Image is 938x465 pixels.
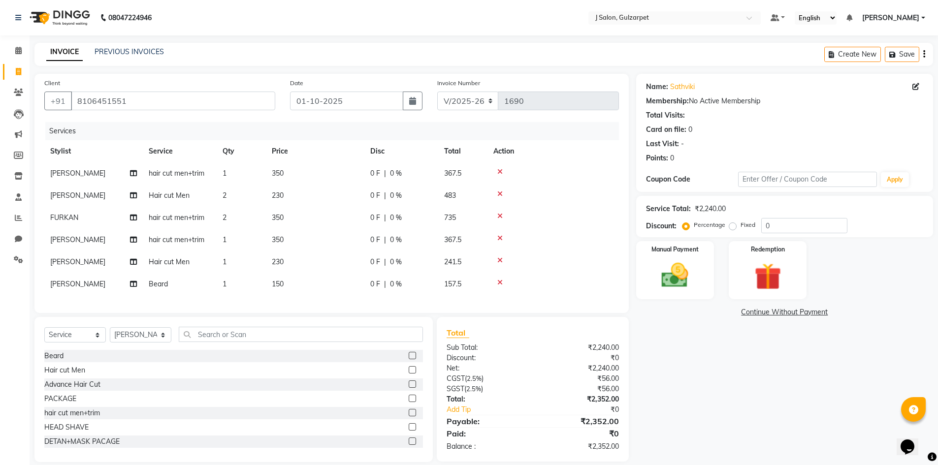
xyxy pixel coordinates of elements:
div: ( ) [439,384,533,394]
label: Fixed [741,220,755,229]
span: 350 [272,235,284,244]
label: Client [44,79,60,88]
label: Manual Payment [651,245,699,254]
span: 367.5 [444,169,461,178]
span: 0 % [390,213,402,223]
span: hair cut men+trim [149,235,204,244]
span: 230 [272,191,284,200]
span: CGST [447,374,465,383]
div: Net: [439,363,533,373]
span: 0 F [370,213,380,223]
div: Points: [646,153,668,163]
span: 367.5 [444,235,461,244]
span: hair cut men+trim [149,213,204,222]
div: Sub Total: [439,342,533,353]
iframe: chat widget [897,426,928,455]
div: ₹2,352.00 [533,415,626,427]
span: Beard [149,279,168,288]
span: 2.5% [467,374,482,382]
div: Paid: [439,428,533,439]
div: Membership: [646,96,689,106]
div: - [681,139,684,149]
span: 0 F [370,279,380,289]
div: Services [45,122,626,140]
img: logo [25,4,93,31]
span: Hair cut Men [149,191,190,200]
div: Discount: [646,221,677,231]
span: | [384,168,386,179]
span: 0 F [370,190,380,201]
a: Sathviki [670,82,695,92]
a: Continue Without Payment [638,307,931,317]
span: 0 % [390,168,402,179]
span: 241.5 [444,257,461,266]
th: Price [266,140,364,162]
div: Last Visit: [646,139,679,149]
div: Card on file: [646,124,686,135]
div: Discount: [439,353,533,363]
span: | [384,235,386,245]
span: 230 [272,257,284,266]
span: Total [447,328,469,338]
span: 0 F [370,235,380,245]
th: Stylist [44,140,143,162]
span: 350 [272,213,284,222]
div: Hair cut Men [44,365,85,375]
a: INVOICE [46,43,83,61]
span: 150 [272,279,284,288]
b: 08047224946 [108,4,152,31]
span: [PERSON_NAME] [862,13,919,23]
span: 157.5 [444,279,461,288]
div: Coupon Code [646,174,739,185]
span: 1 [223,279,226,288]
div: ₹2,240.00 [533,363,626,373]
div: Total Visits: [646,110,685,121]
div: HEAD SHAVE [44,422,89,433]
input: Search by Name/Mobile/Email/Code [71,92,275,110]
div: ₹0 [533,428,626,439]
a: PREVIOUS INVOICES [95,47,164,56]
span: 2 [223,191,226,200]
div: ₹2,352.00 [533,441,626,452]
button: Create New [824,47,881,62]
span: | [384,190,386,201]
span: 1 [223,169,226,178]
div: Service Total: [646,204,691,214]
div: Beard [44,351,64,361]
div: No Active Membership [646,96,923,106]
span: 2 [223,213,226,222]
span: [PERSON_NAME] [50,169,105,178]
span: [PERSON_NAME] [50,257,105,266]
span: 350 [272,169,284,178]
div: Balance : [439,441,533,452]
div: PACKAGE [44,394,76,404]
span: 0 F [370,257,380,267]
th: Qty [217,140,266,162]
label: Date [290,79,303,88]
div: ₹0 [533,353,626,363]
div: DETAN+MASK PACAGE [44,436,120,447]
div: Payable: [439,415,533,427]
div: hair cut men+trim [44,408,100,418]
a: Add Tip [439,404,548,415]
div: Advance Hair Cut [44,379,100,390]
div: ₹56.00 [533,384,626,394]
span: [PERSON_NAME] [50,235,105,244]
span: 735 [444,213,456,222]
span: SGST [447,384,464,393]
span: | [384,213,386,223]
div: 0 [688,124,692,135]
span: 483 [444,191,456,200]
span: 1 [223,257,226,266]
input: Search or Scan [179,327,423,342]
span: [PERSON_NAME] [50,279,105,288]
span: 1 [223,235,226,244]
img: _gift.svg [746,260,790,293]
span: 0 % [390,190,402,201]
label: Percentage [694,220,725,229]
div: ₹2,240.00 [533,342,626,353]
span: 0 % [390,235,402,245]
span: hair cut men+trim [149,169,204,178]
span: 0 % [390,257,402,267]
button: Apply [881,172,909,187]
